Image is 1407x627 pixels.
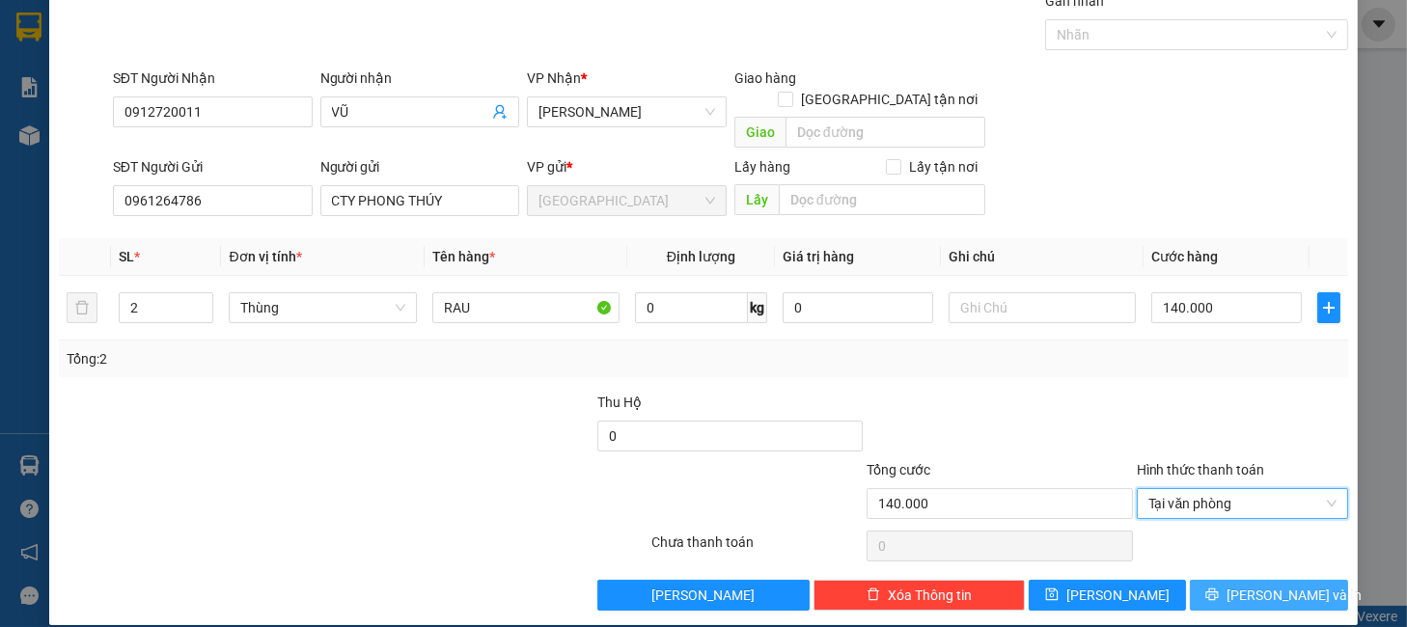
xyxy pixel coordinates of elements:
div: Người nhận [320,68,520,89]
span: Cước hàng [1151,249,1218,264]
span: Xóa Thông tin [888,585,972,606]
span: Tổng cước [867,462,930,477]
div: Chưa thanh toán [649,532,865,565]
li: VP [GEOGRAPHIC_DATA] [133,82,257,146]
span: Lấy [734,184,779,215]
span: Thu Hộ [597,395,642,410]
input: VD: Bàn, Ghế [432,292,620,323]
span: Thùng [240,293,404,322]
span: plus [1318,300,1339,315]
span: Giao hàng [734,70,796,86]
button: [PERSON_NAME] [597,580,809,611]
div: Tổng: 2 [67,348,544,369]
li: VP [GEOGRAPHIC_DATA] [10,82,133,146]
span: [PERSON_NAME] [1066,585,1170,606]
span: [PERSON_NAME] và In [1227,585,1362,606]
span: Định lượng [667,249,735,264]
button: save[PERSON_NAME] [1029,580,1186,611]
span: [PERSON_NAME] [652,585,756,606]
label: Hình thức thanh toán [1137,462,1265,477]
span: Lấy tận nơi [901,156,985,177]
span: user-add [492,104,508,120]
span: Lấy hàng [734,159,790,175]
span: SL [119,249,134,264]
button: delete [67,292,97,323]
span: delete [867,587,880,603]
span: Đà Lạt [538,186,715,215]
span: kg [748,292,767,323]
input: 0 [783,292,933,323]
input: Dọc đường [779,184,985,215]
div: SĐT Người Nhận [113,68,313,89]
button: deleteXóa Thông tin [814,580,1025,611]
div: VP gửi [527,156,727,177]
div: SĐT Người Gửi [113,156,313,177]
span: Đơn vị tính [229,249,301,264]
li: Thanh Thuỷ [10,10,280,46]
span: Tại văn phòng [1148,489,1337,518]
input: Ghi Chú [949,292,1136,323]
button: printer[PERSON_NAME] và In [1190,580,1347,611]
span: Tên hàng [432,249,495,264]
span: Tam Kỳ [538,97,715,126]
input: Dọc đường [786,117,985,148]
span: Giao [734,117,786,148]
span: VP Nhận [527,70,581,86]
div: Người gửi [320,156,520,177]
button: plus [1317,292,1340,323]
span: printer [1205,587,1219,603]
span: Giá trị hàng [783,249,854,264]
th: Ghi chú [941,238,1144,276]
span: [GEOGRAPHIC_DATA] tận nơi [793,89,985,110]
span: save [1045,587,1059,603]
